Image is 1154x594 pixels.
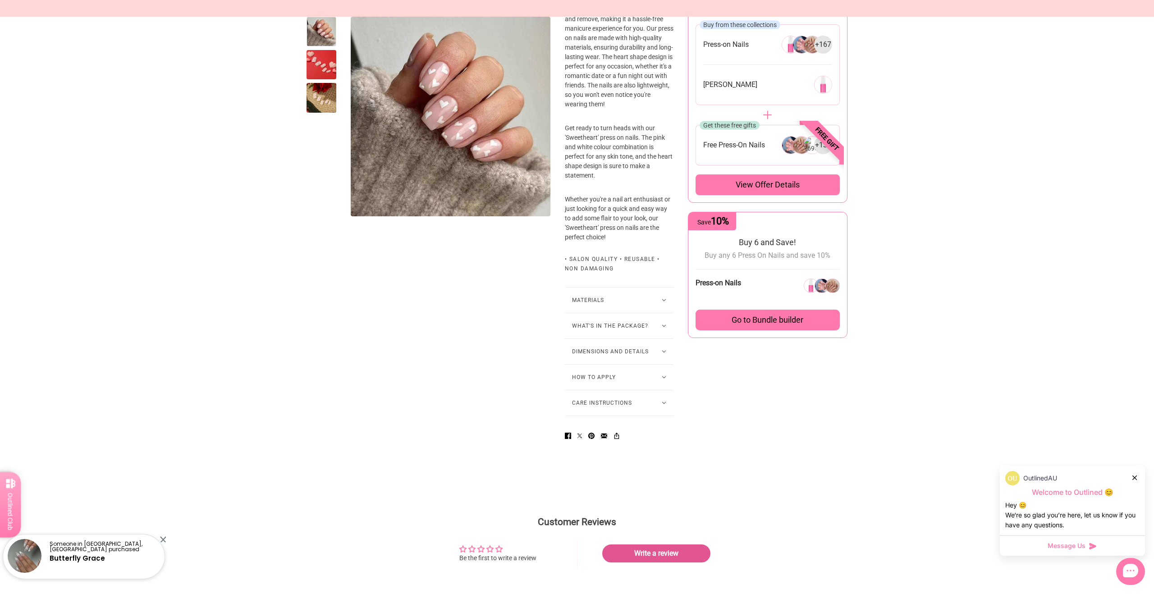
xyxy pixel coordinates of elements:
a: Post on X [574,427,586,443]
span: Get these free gifts [703,121,756,128]
span: Press-on Nails [703,40,749,49]
span: Go to Bundle builder [732,315,803,325]
h2: Customer Reviews [314,516,840,529]
a: Share on Facebook [561,427,575,443]
p: Someone in [GEOGRAPHIC_DATA], [GEOGRAPHIC_DATA] purchased [50,541,157,552]
img: 269291651152-0 [814,76,832,94]
span: Message Us [1048,541,1085,550]
img: 266304946256-0 [782,36,800,54]
share-url: Copy URL [610,427,623,443]
p: OutlinedAU [1023,473,1057,483]
a: Write a review [602,544,710,562]
span: Press-on Nails [696,279,741,287]
img: 266304946256-2 [803,36,821,54]
span: Buy 6 and Save! [739,238,796,247]
span: View offer details [736,179,800,190]
div: Hey 😊 We‘re so glad you’re here, let us know if you have any questions. [1005,500,1140,530]
a: Pin on Pinterest [585,427,598,443]
p: Welcome to Outlined 😊 [1005,488,1140,497]
button: Materials [565,288,673,313]
span: Buy any 6 Press On Nails and save 10% [705,251,830,260]
span: Free Press-On Nails [703,140,765,150]
span: + 167 [815,40,831,50]
img: Sweetheart-Press on Manicure-Outlined [351,17,550,216]
button: How to Apply [565,365,673,390]
p: Whether you're a nail art enthusiast or just looking for a quick and easy way to add some flair t... [565,195,673,242]
div: • Salon Quality • Reusable • Non Damaging [565,255,673,274]
span: Free gift [787,99,867,179]
button: Dimensions and Details [565,339,673,364]
span: [PERSON_NAME] [703,80,757,89]
button: What's in the package? [565,313,673,338]
span: Save [697,219,729,226]
img: 266304946256-1 [792,36,811,54]
modal-trigger: Enlarge product image [351,17,550,216]
button: Care Instructions [565,390,673,416]
a: Butterfly Grace [50,553,105,563]
a: Send via email [597,427,611,443]
span: 10% [711,215,729,227]
span: Buy from these collections [703,21,777,28]
div: Be the first to write a review [459,554,536,563]
p: Get ready to turn heads with our 'Sweetheart' press on nails. The pink and white colour combinati... [565,123,673,195]
div: Average rating is 0.00 stars [459,544,536,554]
img: data:image/png;base64,iVBORw0KGgoAAAANSUhEUgAAACQAAAAkCAYAAADhAJiYAAAAAXNSR0IArs4c6QAAArdJREFUWEf... [1005,471,1020,485]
